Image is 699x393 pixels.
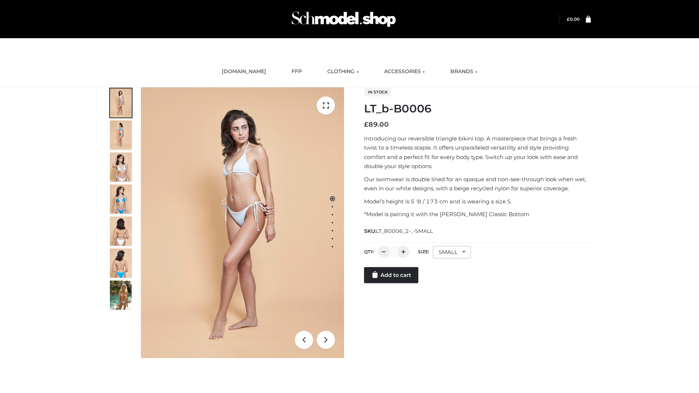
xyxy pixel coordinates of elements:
h1: LT_b-B0006 [364,102,591,115]
span: In stock [364,88,391,96]
bdi: 0.00 [567,16,580,22]
bdi: 89.00 [364,120,389,128]
a: £0.00 [567,16,580,22]
span: £ [364,120,368,128]
img: Schmodel Admin 964 [289,5,398,33]
a: Add to cart [364,267,418,283]
label: Size: [418,249,429,254]
img: Arieltop_CloudNine_AzureSky2.jpg [110,281,132,310]
img: ArielClassicBikiniTop_CloudNine_AzureSky_OW114ECO_8-scaled.jpg [110,249,132,278]
img: ArielClassicBikiniTop_CloudNine_AzureSky_OW114ECO_4-scaled.jpg [110,184,132,214]
span: £ [567,16,570,22]
a: [DOMAIN_NAME] [216,64,272,80]
img: ArielClassicBikiniTop_CloudNine_AzureSky_OW114ECO_1-scaled.jpg [110,88,132,118]
p: Our swimwear is double lined for an opaque and non-see-through look when wet, even in our white d... [364,175,591,193]
p: Introducing our reversible triangle bikini top. A masterpiece that brings a fresh twist to a time... [364,134,591,171]
a: CLOTHING [322,64,364,80]
label: QTY: [364,249,374,254]
img: ArielClassicBikiniTop_CloudNine_AzureSky_OW114ECO_2-scaled.jpg [110,120,132,150]
span: LT_B0006_2-_-SMALL [376,228,433,234]
a: FFP [286,64,307,80]
a: BRANDS [445,64,483,80]
img: ArielClassicBikiniTop_CloudNine_AzureSky_OW114ECO_3-scaled.jpg [110,152,132,182]
p: Model’s height is 5 ‘8 / 173 cm and is wearing a size S. [364,197,591,206]
img: ArielClassicBikiniTop_CloudNine_AzureSky_OW114ECO_7-scaled.jpg [110,217,132,246]
a: ACCESSORIES [379,64,430,80]
img: ArielClassicBikiniTop_CloudNine_AzureSky_OW114ECO_1 [141,87,344,358]
div: SMALL [433,246,471,258]
p: *Model is pairing it with the [PERSON_NAME] Classic Bottom [364,210,591,219]
span: SKU: [364,227,434,235]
